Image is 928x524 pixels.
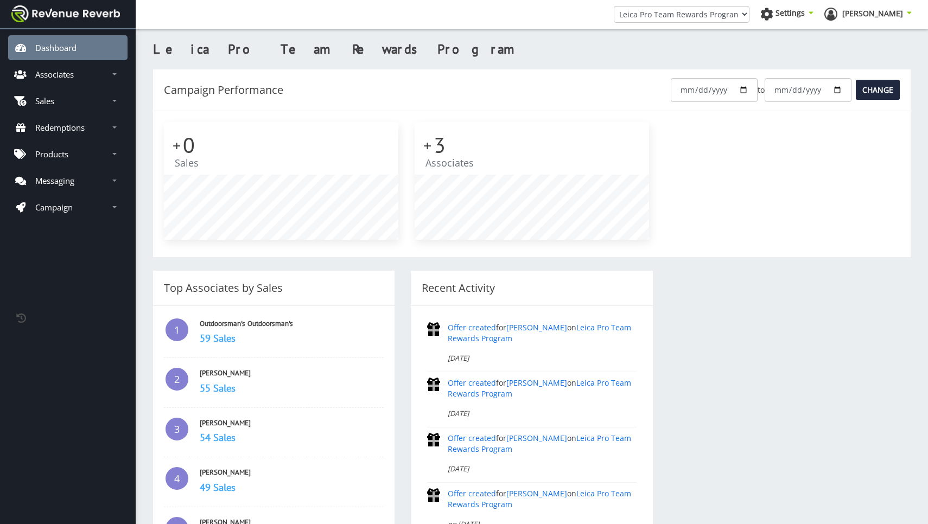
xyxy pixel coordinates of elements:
[448,464,469,474] em: [DATE]
[427,488,440,502] img: create.png
[200,418,251,427] a: [PERSON_NAME]
[425,133,638,157] h2: 3
[35,42,77,53] p: Dashboard
[506,378,567,388] a: [PERSON_NAME]
[448,378,496,388] a: Offer created
[8,142,128,167] a: Products
[175,133,387,157] h2: 0
[8,115,128,140] a: Redemptions
[8,168,128,193] a: Messaging
[448,488,636,510] p: for on
[448,353,469,363] em: [DATE]
[448,408,469,418] em: [DATE]
[423,135,431,156] span: +
[506,322,567,333] a: [PERSON_NAME]
[425,157,638,168] p: Associates
[448,322,636,344] p: for on
[422,279,641,297] div: Recent Activity
[164,279,384,297] div: Top Associates by Sales
[448,433,496,443] a: Offer created
[164,81,283,99] div: Campaign Performance
[760,8,813,24] a: Settings
[164,317,190,343] span: 1
[671,78,900,102] form: to
[448,488,496,499] a: Offer created
[175,157,387,168] p: Sales
[200,480,384,494] h3: 49 Sales
[35,122,85,133] p: Redemptions
[11,5,120,22] img: navbar brand
[8,62,128,87] a: Associates
[448,433,636,455] p: for on
[506,433,567,443] a: [PERSON_NAME]
[200,319,293,328] a: Outdoorsman's Outdoorsman's
[448,378,636,399] p: for on
[153,40,911,59] h3: Leica Pro Team Rewards Program
[200,430,384,444] h3: 54 Sales
[448,322,631,343] a: Leica Pro Team Rewards Program
[200,468,251,477] a: [PERSON_NAME]
[164,366,190,392] span: 2
[427,433,440,446] img: create.png
[448,433,631,454] a: Leica Pro Team Rewards Program
[35,149,68,159] p: Products
[164,416,190,442] span: 3
[164,465,190,491] span: 4
[824,8,837,21] img: ph-profile.png
[35,175,74,186] p: Messaging
[776,8,805,18] span: Settings
[856,80,900,100] input: Change
[427,322,440,336] img: create.png
[35,69,74,80] p: Associates
[842,8,903,18] span: [PERSON_NAME]
[200,331,384,345] h3: 59 Sales
[35,202,73,213] p: Campaign
[35,95,54,106] p: Sales
[8,195,128,220] a: Campaign
[200,368,251,378] a: [PERSON_NAME]
[448,378,631,399] a: Leica Pro Team Rewards Program
[200,381,384,395] h3: 55 Sales
[173,135,181,156] span: +
[824,8,912,24] a: [PERSON_NAME]
[427,378,440,391] img: create.png
[8,35,128,60] a: Dashboard
[448,322,496,333] a: Offer created
[506,488,567,499] a: [PERSON_NAME]
[8,88,128,113] a: Sales
[448,488,631,509] a: Leica Pro Team Rewards Program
